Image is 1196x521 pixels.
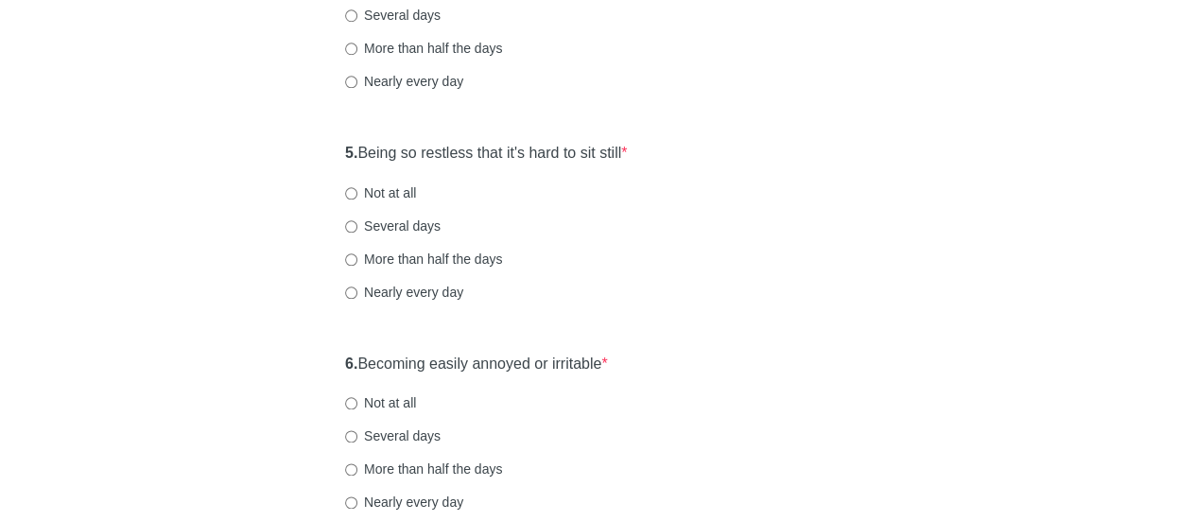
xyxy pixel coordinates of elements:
[345,76,357,88] input: Nearly every day
[345,397,357,409] input: Not at all
[345,253,357,266] input: More than half the days
[345,143,627,165] label: Being so restless that it's hard to sit still
[345,6,441,25] label: Several days
[345,43,357,55] input: More than half the days
[345,460,502,478] label: More than half the days
[345,220,357,233] input: Several days
[345,283,463,302] label: Nearly every day
[345,145,357,161] strong: 5.
[345,39,502,58] label: More than half the days
[345,354,608,375] label: Becoming easily annoyed or irritable
[345,356,357,372] strong: 6.
[345,496,357,509] input: Nearly every day
[345,9,357,22] input: Several days
[345,250,502,269] label: More than half the days
[345,393,416,412] label: Not at all
[345,72,463,91] label: Nearly every day
[345,430,357,443] input: Several days
[345,493,463,512] label: Nearly every day
[345,463,357,476] input: More than half the days
[345,187,357,200] input: Not at all
[345,183,416,202] label: Not at all
[345,287,357,299] input: Nearly every day
[345,426,441,445] label: Several days
[345,217,441,235] label: Several days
